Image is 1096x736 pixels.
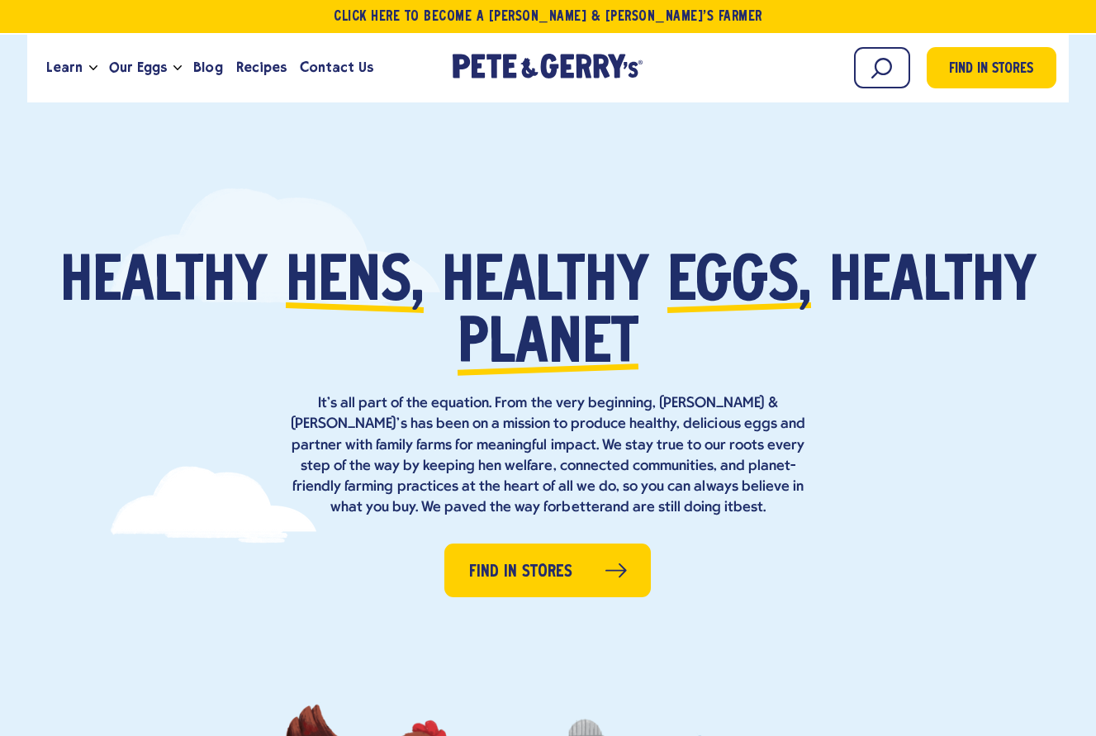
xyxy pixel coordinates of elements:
[458,315,638,377] span: planet
[60,253,268,315] span: Healthy
[109,57,167,78] span: Our Eggs
[829,253,1037,315] span: healthy
[469,559,572,585] span: Find in Stores
[733,500,763,515] strong: best
[173,65,182,71] button: Open the dropdown menu for Our Eggs
[230,45,293,90] a: Recipes
[187,45,229,90] a: Blog
[293,45,380,90] a: Contact Us
[854,47,910,88] input: Search
[949,59,1033,81] span: Find in Stores
[562,500,604,515] strong: better
[46,57,83,78] span: Learn
[927,47,1056,88] a: Find in Stores
[284,393,813,518] p: It’s all part of the equation. From the very beginning, [PERSON_NAME] & [PERSON_NAME]’s has been ...
[40,45,89,90] a: Learn
[300,57,373,78] span: Contact Us
[286,253,424,315] span: hens,
[193,57,222,78] span: Blog
[236,57,287,78] span: Recipes
[102,45,173,90] a: Our Eggs
[442,253,649,315] span: healthy
[444,544,651,597] a: Find in Stores
[667,253,811,315] span: eggs,
[89,65,97,71] button: Open the dropdown menu for Learn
